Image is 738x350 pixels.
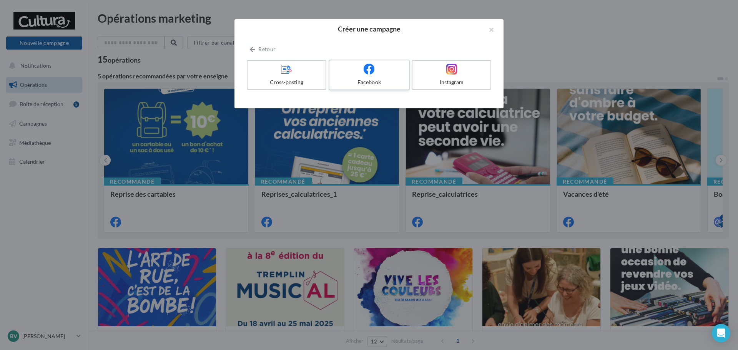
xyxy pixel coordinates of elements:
[712,324,730,342] div: Open Intercom Messenger
[332,78,406,86] div: Facebook
[416,78,487,86] div: Instagram
[247,25,491,32] h2: Créer une campagne
[247,45,279,54] button: Retour
[251,78,322,86] div: Cross-posting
